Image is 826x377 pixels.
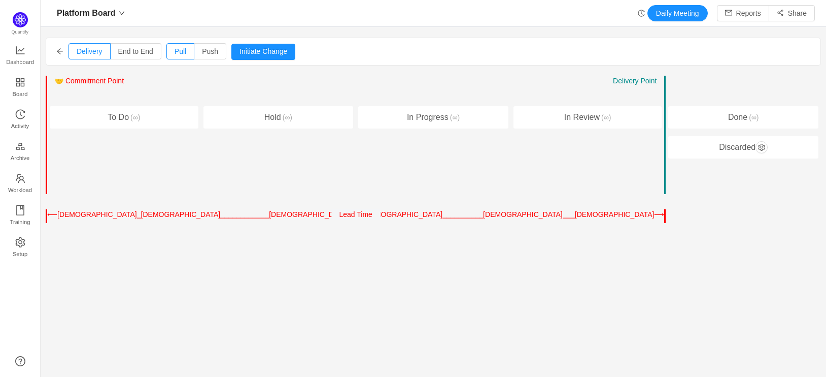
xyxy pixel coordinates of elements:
span: Delivery Point [613,77,657,85]
button: Daily Meeting [647,5,708,21]
i: icon: team [15,173,25,183]
span: Dashboard [6,52,34,72]
button: icon: share-altShare [769,5,815,21]
i: icon: history [638,10,645,17]
span: (∞) [129,113,140,121]
span: (∞) [449,113,460,121]
span: Pull [175,47,186,55]
span: 🤝 Commitment Point [55,77,124,85]
button: icon: setting [755,141,768,153]
span: Board [13,84,28,104]
button: Initiate Change [231,44,295,60]
div: In Review [513,106,662,129]
span: Quantify [12,29,29,35]
span: Platform Board [57,5,116,21]
span: (∞) [747,113,759,121]
button: icon: mailReports [717,5,769,21]
div: Hold [203,106,354,129]
span: Training [10,212,30,232]
a: Board [15,78,25,98]
a: Setup [15,238,25,258]
div: Done [668,106,818,129]
span: Workload [8,180,32,200]
span: Activity [11,116,29,136]
span: Lead Time [339,210,372,218]
i: icon: setting [15,237,25,247]
div: ⟶[DEMOGRAPHIC_DATA]⎯⎯⎯[DEMOGRAPHIC_DATA]⎯⎯⎯⎯⎯⎯⎯⎯⎯⎯[DEMOGRAPHIC_DATA]⎯⎯⎯[DEMOGRAPHIC_DATA]⎯⎯⎯⎯⎯⎯⎯⎯... [356,209,664,220]
span: (∞) [281,113,292,121]
span: Archive [11,148,29,168]
span: Push [202,47,218,55]
img: Quantify [13,12,28,27]
i: icon: appstore [15,77,25,87]
a: Workload [15,174,25,194]
i: icon: history [15,109,25,119]
i: icon: gold [15,141,25,151]
a: Training [15,206,25,226]
i: icon: book [15,205,25,215]
a: Archive [15,142,25,162]
i: icon: arrow-left [56,48,63,55]
span: End to End [118,47,153,55]
i: icon: line-chart [15,45,25,55]
i: icon: down [119,10,125,16]
a: Dashboard [15,46,25,66]
div: Discarded [668,136,818,159]
div: To Do [50,106,198,129]
span: Setup [13,244,27,264]
span: Delivery [77,47,102,55]
div: In Progress [358,106,508,129]
a: icon: question-circle [15,356,25,366]
div: ⟵[DEMOGRAPHIC_DATA]⎯[DEMOGRAPHIC_DATA]⎯⎯⎯⎯⎯⎯⎯⎯⎯⎯⎯⎯[DEMOGRAPHIC_DATA]⎯⎯⎯⎯[DEMOGRAPHIC_DATA]⎯⎯⎯[DEM... [47,209,356,220]
span: (∞) [600,113,611,121]
a: Activity [15,110,25,130]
